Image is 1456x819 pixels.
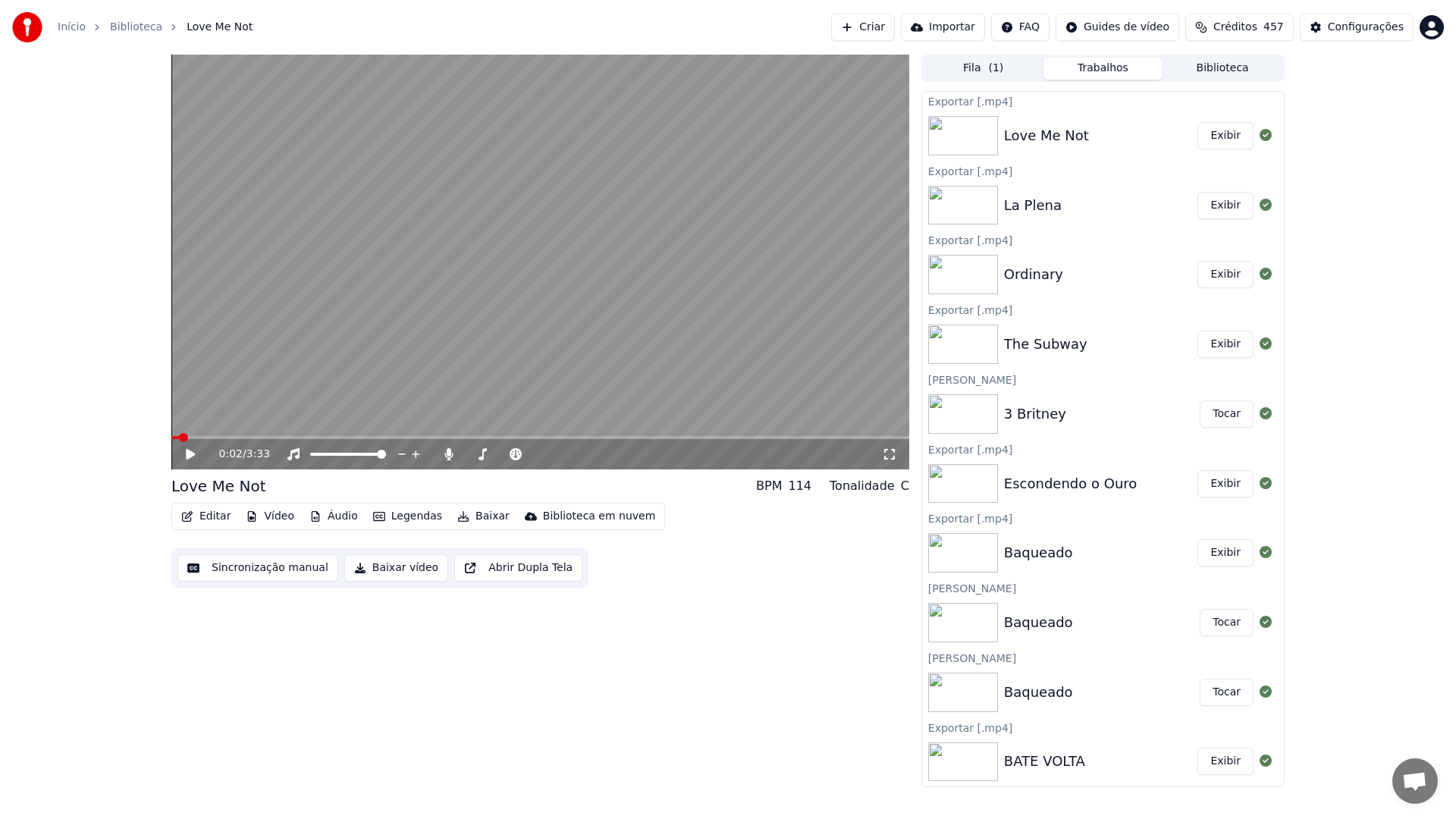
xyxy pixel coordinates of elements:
[1004,264,1063,285] div: Ordinary
[922,648,1284,667] div: [PERSON_NAME]
[240,506,300,527] button: Vídeo
[1197,331,1254,358] button: Exibir
[922,92,1284,110] div: Exportar [.mp4]
[922,162,1284,180] div: Exportar [.mp4]
[454,554,582,582] button: Abrir Dupla Tela
[246,447,270,462] span: 3:33
[830,477,895,495] div: Tonalidade
[1197,748,1254,775] button: Exibir
[1263,20,1284,35] span: 457
[1004,403,1066,425] div: 3 Britney
[1328,20,1404,35] div: Configurações
[1004,473,1137,494] div: Escondendo o Ouro
[219,447,243,462] span: 0:02
[1197,470,1254,497] button: Exibir
[344,554,448,582] button: Baixar vídeo
[543,509,656,524] div: Biblioteca em nuvem
[1200,679,1254,706] button: Tocar
[1043,58,1163,80] button: Trabalhos
[1197,192,1254,219] button: Exibir
[901,477,909,495] div: C
[922,509,1284,527] div: Exportar [.mp4]
[1004,751,1085,772] div: BATE VOLTA
[1197,122,1254,149] button: Exibir
[991,14,1050,41] button: FAQ
[1163,58,1282,80] button: Biblioteca
[922,579,1284,597] div: [PERSON_NAME]
[1197,261,1254,288] button: Exibir
[1185,14,1294,41] button: Créditos457
[922,718,1284,736] div: Exportar [.mp4]
[922,300,1284,318] div: Exportar [.mp4]
[1200,609,1254,636] button: Tocar
[110,20,162,35] a: Biblioteca
[451,506,516,527] button: Baixar
[1300,14,1414,41] button: Configurações
[831,14,895,41] button: Criar
[922,370,1284,388] div: [PERSON_NAME]
[788,477,811,495] div: 114
[58,20,86,35] a: Início
[756,477,782,495] div: BPM
[1200,400,1254,428] button: Tocar
[1004,682,1073,703] div: Baqueado
[175,506,237,527] button: Editar
[901,14,985,41] button: Importar
[1004,195,1062,216] div: La Plena
[1004,334,1087,355] div: The Subway
[12,12,42,42] img: youka
[367,506,448,527] button: Legendas
[177,554,338,582] button: Sincronização manual
[988,61,1003,76] span: ( 1 )
[1056,14,1179,41] button: Guides de vídeo
[303,506,364,527] button: Áudio
[1004,612,1073,633] div: Baqueado
[1213,20,1257,35] span: Créditos
[58,20,253,35] nav: breadcrumb
[1197,539,1254,566] button: Exibir
[171,475,265,497] div: Love Me Not
[922,231,1284,249] div: Exportar [.mp4]
[219,447,256,462] div: /
[1392,758,1438,804] a: Bate-papo aberto
[922,440,1284,458] div: Exportar [.mp4]
[924,58,1043,80] button: Fila
[1004,542,1073,563] div: Baqueado
[187,20,253,35] span: Love Me Not
[1004,125,1089,146] div: Love Me Not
